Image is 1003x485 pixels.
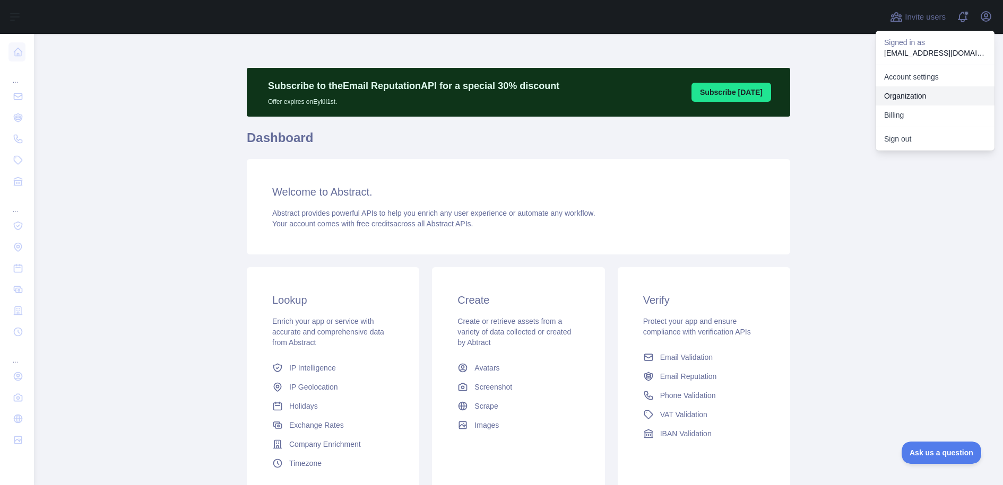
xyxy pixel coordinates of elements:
a: Account settings [876,67,995,86]
span: Screenshot [474,382,512,392]
span: IP Geolocation [289,382,338,392]
p: [EMAIL_ADDRESS][DOMAIN_NAME] [884,48,986,58]
div: ... [8,193,25,214]
a: Holidays [268,396,398,416]
span: IBAN Validation [660,428,712,439]
a: Exchange Rates [268,416,398,435]
h3: Welcome to Abstract. [272,184,765,199]
span: Timezone [289,458,322,469]
span: Company Enrichment [289,439,361,449]
button: Sign out [876,129,995,148]
div: ... [8,343,25,365]
a: Email Validation [639,348,769,367]
p: Signed in as [884,37,986,48]
a: IBAN Validation [639,424,769,443]
a: Email Reputation [639,367,769,386]
button: Billing [876,105,995,125]
a: Scrape [453,396,583,416]
a: Avatars [453,358,583,377]
span: Invite users [905,11,946,23]
span: Create or retrieve assets from a variety of data collected or created by Abtract [457,317,571,347]
span: Enrich your app or service with accurate and comprehensive data from Abstract [272,317,384,347]
span: Email Validation [660,352,713,363]
span: Protect your app and ensure compliance with verification APIs [643,317,751,336]
a: IP Intelligence [268,358,398,377]
span: Email Reputation [660,371,717,382]
span: VAT Validation [660,409,707,420]
a: Images [453,416,583,435]
span: Abstract provides powerful APIs to help you enrich any user experience or automate any workflow. [272,209,595,217]
h3: Lookup [272,293,394,307]
span: Phone Validation [660,390,716,401]
span: Scrape [474,401,498,411]
h3: Create [457,293,579,307]
h1: Dashboard [247,129,790,155]
button: Subscribe [DATE] [691,83,771,102]
a: Phone Validation [639,386,769,405]
a: Organization [876,86,995,105]
span: IP Intelligence [289,363,336,373]
a: Company Enrichment [268,435,398,454]
span: free credits [357,219,393,228]
iframe: Toggle Customer Support [902,442,982,464]
p: Subscribe to the Email Reputation API for a special 30 % discount [268,78,559,93]
span: Images [474,420,499,430]
span: Holidays [289,401,318,411]
a: Timezone [268,454,398,473]
a: Screenshot [453,377,583,396]
span: Your account comes with across all Abstract APIs. [272,219,473,228]
a: VAT Validation [639,405,769,424]
span: Avatars [474,363,499,373]
h3: Verify [643,293,765,307]
p: Offer expires on Eylül 1st. [268,93,559,106]
div: ... [8,64,25,85]
span: Exchange Rates [289,420,344,430]
a: IP Geolocation [268,377,398,396]
button: Invite users [888,8,948,25]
